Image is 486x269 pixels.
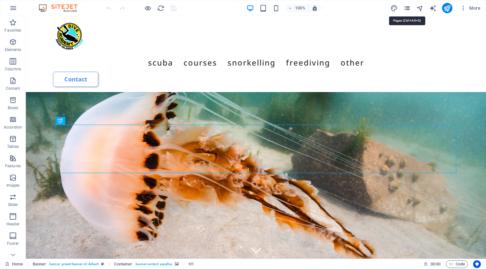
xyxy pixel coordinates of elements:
[312,5,318,11] i: On resize automatically adjust zoom level to fit chosen device.
[416,5,424,12] i: Navigator
[37,4,86,12] img: Editor Logo
[435,262,436,266] span: :
[6,86,20,91] p: Content
[458,3,483,13] button: More
[6,222,19,227] p: Header
[390,4,398,12] button: design
[5,67,21,72] p: Columns
[429,4,437,12] button: text_generator
[144,4,152,12] button: Click here to leave preview mode and continue editing
[442,3,452,13] button: publish
[5,260,23,268] a: Click to cancel selection. Double-click to open Pages
[5,163,21,169] p: Features
[157,5,164,12] i: Reload page
[430,260,440,268] span: 00 00
[33,260,46,268] span: Click to select. Double-click to edit
[285,4,308,12] button: 100%
[101,262,104,266] i: This element is a customizable preset
[189,260,194,268] span: Click to select. Double-click to edit
[416,4,424,12] button: navigator
[5,28,21,33] p: Favorites
[4,125,22,130] p: Accordion
[33,260,194,268] nav: breadcrumb
[157,4,164,12] button: reload
[7,241,19,246] p: Footer
[7,144,19,149] p: Tables
[446,260,468,268] button: Code
[424,260,441,268] h6: Session time
[114,260,132,268] span: Click to select. Double-click to edit
[48,260,99,268] span: . banner .preset-banner-v3-default
[390,5,398,12] i: Design (Ctrl+Alt+Y)
[403,4,411,12] button: pages
[6,183,20,188] p: Images
[175,262,179,266] i: This element contains a background
[8,105,18,110] p: Boxes
[135,260,172,268] span: . banner-content .parallax
[5,47,21,52] p: Elements
[429,5,437,12] i: AI Writer
[473,260,481,268] button: Usercentrics
[8,202,18,207] p: Slider
[449,260,465,268] span: Code
[295,4,305,12] h6: 100%
[460,5,481,11] span: More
